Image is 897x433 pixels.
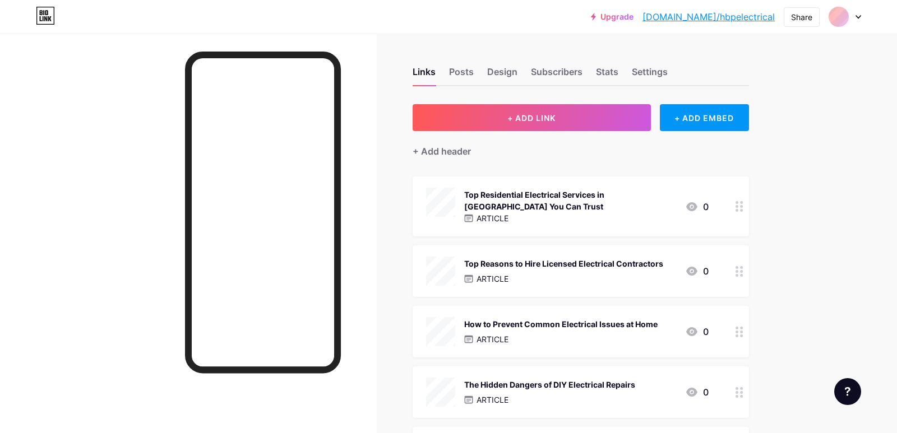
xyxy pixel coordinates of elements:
div: 0 [685,325,709,338]
div: Share [791,11,812,23]
div: 0 [685,200,709,213]
div: Settings [632,65,668,85]
div: How to Prevent Common Electrical Issues at Home [464,318,658,330]
div: Design [487,65,517,85]
div: The Hidden Dangers of DIY Electrical Repairs [464,379,635,390]
div: Top Residential Electrical Services in [GEOGRAPHIC_DATA] You Can Trust [464,189,676,212]
div: + ADD EMBED [660,104,749,131]
button: + ADD LINK [413,104,651,131]
p: ARTICLE [477,212,508,224]
p: ARTICLE [477,273,508,285]
div: 0 [685,264,709,278]
a: [DOMAIN_NAME]/hbpelectrical [642,10,775,24]
span: + ADD LINK [507,113,556,123]
div: + Add header [413,145,471,158]
div: Posts [449,65,474,85]
div: Top Reasons to Hire Licensed Electrical Contractors [464,258,663,269]
div: 0 [685,385,709,399]
div: Links [413,65,436,85]
p: ARTICLE [477,394,508,406]
p: ARTICLE [477,333,508,345]
div: Subscribers [531,65,582,85]
div: Stats [596,65,618,85]
a: Upgrade [591,12,634,21]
